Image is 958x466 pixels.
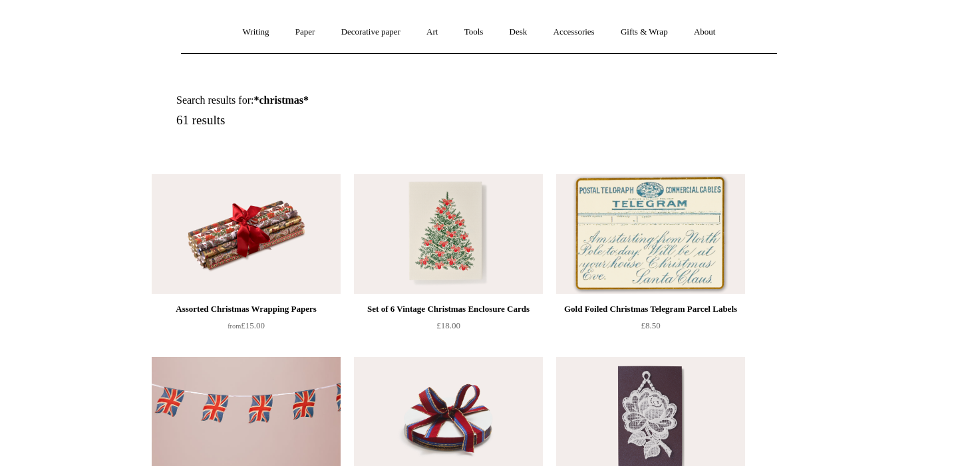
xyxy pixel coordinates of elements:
[283,15,327,50] a: Paper
[155,301,337,317] div: Assorted Christmas Wrapping Papers
[329,15,412,50] a: Decorative paper
[436,320,460,330] span: £18.00
[556,174,745,294] img: Gold Foiled Christmas Telegram Parcel Labels
[231,15,281,50] a: Writing
[354,301,543,356] a: Set of 6 Vintage Christmas Enclosure Cards £18.00
[414,15,450,50] a: Art
[176,94,494,106] h1: Search results for:
[354,174,543,294] img: Set of 6 Vintage Christmas Enclosure Cards
[559,301,742,317] div: Gold Foiled Christmas Telegram Parcel Labels
[542,15,607,50] a: Accessories
[354,174,543,294] a: Set of 6 Vintage Christmas Enclosure Cards Set of 6 Vintage Christmas Enclosure Cards
[556,174,745,294] a: Gold Foiled Christmas Telegram Parcel Labels Gold Foiled Christmas Telegram Parcel Labels
[228,322,241,330] span: from
[152,174,341,294] a: Assorted Christmas Wrapping Papers Assorted Christmas Wrapping Papers
[556,301,745,356] a: Gold Foiled Christmas Telegram Parcel Labels £8.50
[357,301,540,317] div: Set of 6 Vintage Christmas Enclosure Cards
[452,15,496,50] a: Tools
[253,94,309,106] strong: *christmas*
[609,15,680,50] a: Gifts & Wrap
[498,15,540,50] a: Desk
[641,320,660,330] span: £8.50
[152,174,341,294] img: Assorted Christmas Wrapping Papers
[176,113,494,128] h5: 61 results
[228,320,265,330] span: £15.00
[152,301,341,356] a: Assorted Christmas Wrapping Papers from£15.00
[682,15,728,50] a: About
